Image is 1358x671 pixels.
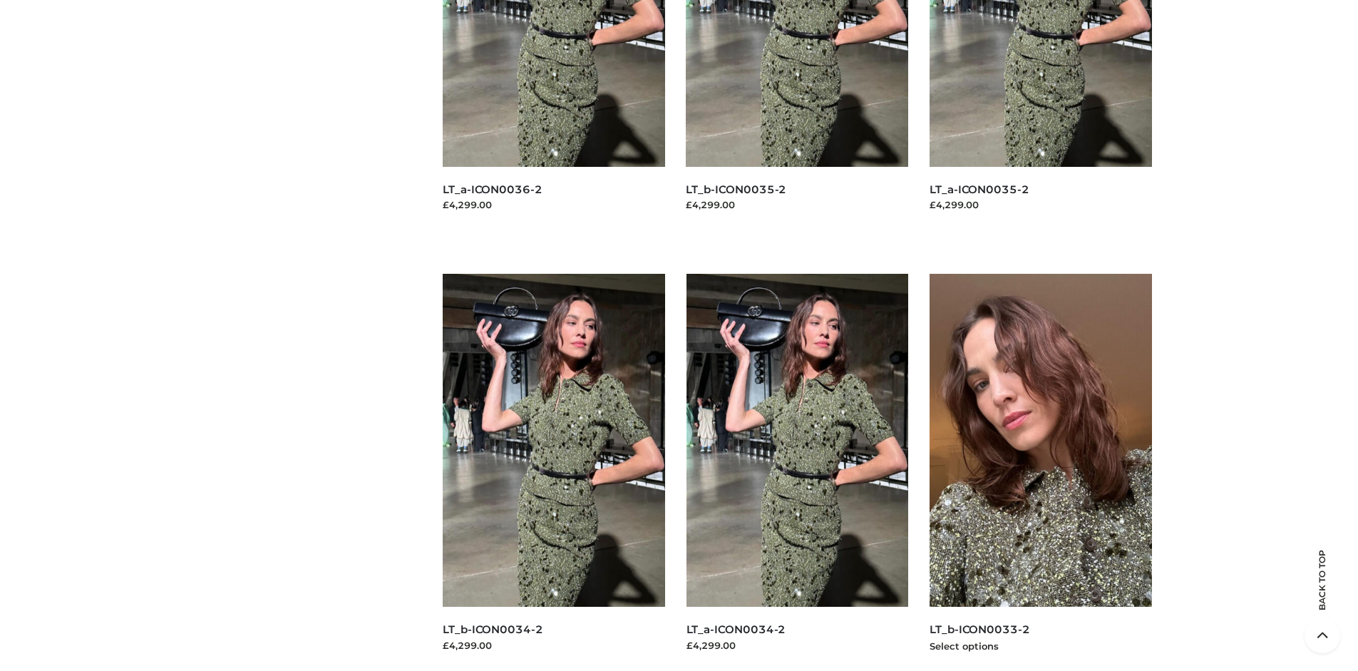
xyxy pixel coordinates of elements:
[930,640,999,652] a: Select options
[443,623,543,636] a: LT_b-ICON0034-2
[930,623,1030,636] a: LT_b-ICON0033-2
[443,638,665,652] div: £4,299.00
[930,183,1029,196] a: LT_a-ICON0035-2
[686,183,786,196] a: LT_b-ICON0035-2
[686,623,786,636] a: LT_a-ICON0034-2
[1305,575,1340,610] span: Back to top
[443,183,542,196] a: LT_a-ICON0036-2
[930,198,1152,212] div: £4,299.00
[686,198,908,212] div: £4,299.00
[686,638,909,652] div: £4,299.00
[443,198,665,212] div: £4,299.00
